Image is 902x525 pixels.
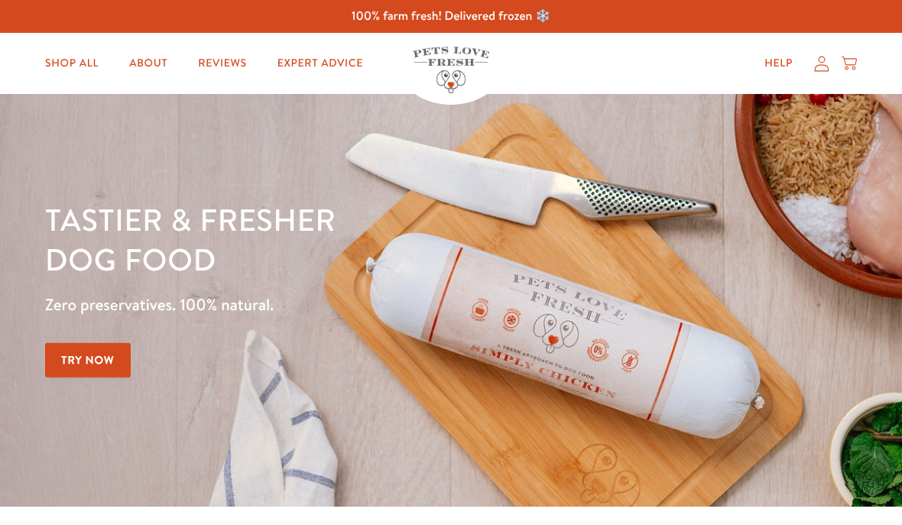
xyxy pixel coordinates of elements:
[33,48,111,79] a: Shop All
[265,48,375,79] a: Expert Advice
[117,48,180,79] a: About
[45,343,131,378] a: Try Now
[752,48,805,79] a: Help
[45,199,586,279] h1: Tastier & fresher dog food
[45,291,586,319] p: Zero preservatives. 100% natural.
[413,47,489,93] img: Pets Love Fresh
[186,48,258,79] a: Reviews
